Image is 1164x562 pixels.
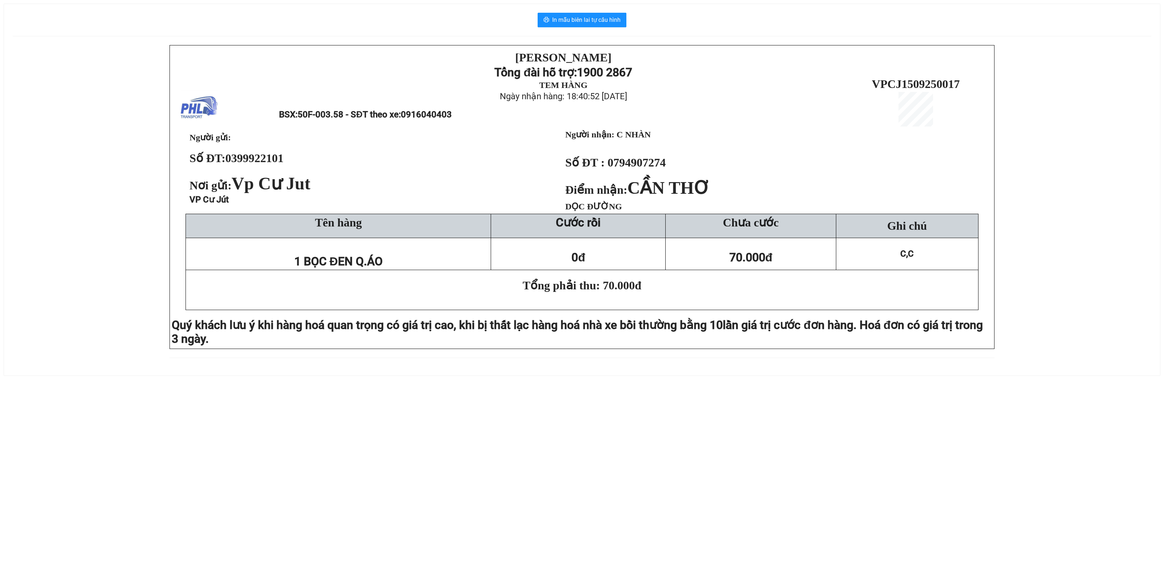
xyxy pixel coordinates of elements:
[523,279,641,292] span: Tổng phải thu: 70.000đ
[15,20,82,48] strong: Tổng đài hỗ trợ:
[565,183,710,196] strong: Điểm nhận:
[232,174,311,193] span: Vp Cư Jut
[577,65,632,79] strong: 1900 2867
[607,156,666,169] span: 0794907274
[181,90,218,127] img: logo
[190,133,231,142] span: Người gửi:
[279,109,451,120] span: BSX:
[401,109,452,120] span: 0916040403
[190,179,313,192] span: Nơi gửi:
[298,109,451,120] span: 50F-003.58 - SĐT theo xe:
[565,202,622,211] span: DỌC ĐƯỜNG
[887,219,927,232] span: Ghi chú
[294,254,383,268] span: 1 BỌC ĐEN Q.ÁO
[494,65,577,79] strong: Tổng đài hỗ trợ:
[565,156,605,169] strong: Số ĐT :
[190,194,229,205] span: VP Cư Jút
[315,216,362,229] span: Tên hàng
[33,34,88,48] strong: 1900 2867
[723,216,778,229] span: Chưa cước
[729,250,773,264] span: 70.000đ
[571,250,585,264] span: 0đ
[872,77,960,91] span: VPCJ1509250017
[538,13,626,27] button: printerIn mẫu biên lai tự cấu hình
[500,91,627,101] span: Ngày nhận hàng: 18:40:52 [DATE]
[515,51,611,64] strong: [PERSON_NAME]
[3,6,100,19] strong: [PERSON_NAME]
[539,80,587,90] strong: TEM HÀNG
[565,130,614,139] strong: Người nhận:
[900,249,914,259] span: C,C
[543,17,549,24] span: printer
[556,216,601,229] strong: Cước rồi
[627,178,710,197] span: CẦN THƠ
[226,152,284,165] span: 0399922101
[27,49,76,59] strong: TEM HÀNG
[552,15,621,24] span: In mẫu biên lai tự cấu hình
[617,130,651,139] span: C NHÀN
[172,318,983,346] span: lần giá trị cước đơn hàng. Hoá đơn có giá trị trong 3 ngày.
[190,152,284,165] strong: Số ĐT:
[172,318,723,332] span: Quý khách lưu ý khi hàng hoá quan trọng có giá trị cao, khi bị thất lạc hàng hoá nhà xe bồi thườn...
